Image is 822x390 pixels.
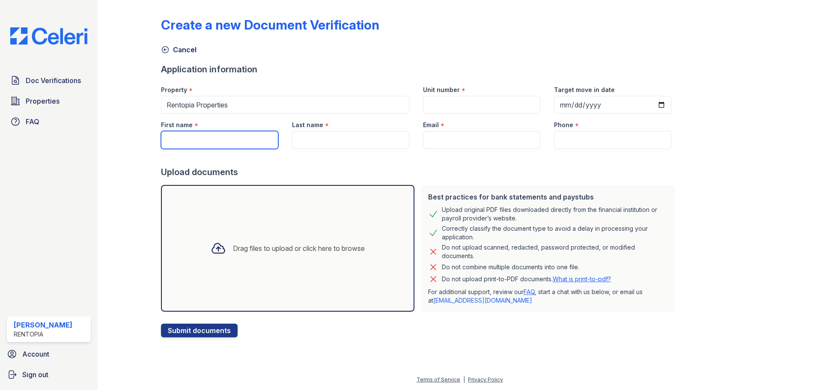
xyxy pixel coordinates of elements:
p: For additional support, review our , start a chat with us below, or email us at [428,288,668,305]
span: FAQ [26,116,39,127]
label: Phone [554,121,573,129]
a: What is print-to-pdf? [553,275,611,283]
div: Application information [161,63,678,75]
label: Unit number [423,86,460,94]
span: Sign out [22,369,48,380]
div: Do not combine multiple documents into one file. [442,262,579,272]
img: CE_Logo_Blue-a8612792a0a2168367f1c8372b55b34899dd931a85d93a1a3d3e32e68fde9ad4.png [3,27,94,45]
p: Do not upload print-to-PDF documents. [442,275,611,283]
div: Best practices for bank statements and paystubs [428,192,668,202]
label: Property [161,86,187,94]
a: Privacy Policy [468,376,503,383]
div: Rentopia [14,330,72,339]
div: Create a new Document Verification [161,17,379,33]
a: Cancel [161,45,197,55]
span: Doc Verifications [26,75,81,86]
button: Submit documents [161,324,238,337]
label: Email [423,121,439,129]
div: Correctly classify the document type to avoid a delay in processing your application. [442,224,668,241]
label: Target move in date [554,86,615,94]
div: | [463,376,465,383]
div: Upload documents [161,166,678,178]
a: Properties [7,92,91,110]
div: Upload original PDF files downloaded directly from the financial institution or payroll provider’... [442,205,668,223]
a: Terms of Service [417,376,460,383]
a: FAQ [7,113,91,130]
a: [EMAIL_ADDRESS][DOMAIN_NAME] [433,297,532,304]
div: Drag files to upload or click here to browse [233,243,365,253]
div: [PERSON_NAME] [14,320,72,330]
span: Account [22,349,49,359]
span: Properties [26,96,60,106]
div: Do not upload scanned, redacted, password protected, or modified documents. [442,243,668,260]
a: Account [3,345,94,363]
a: FAQ [524,288,535,295]
a: Doc Verifications [7,72,91,89]
a: Sign out [3,366,94,383]
label: First name [161,121,193,129]
label: Last name [292,121,323,129]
